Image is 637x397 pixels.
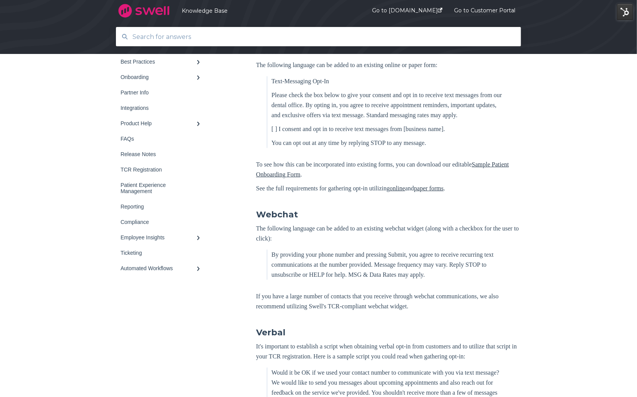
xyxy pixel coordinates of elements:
p: Please check the box below to give your consent and opt in to receive text messages from our dent... [272,90,506,120]
a: Sample Patient Onboarding Form [256,161,509,178]
p: To see how this can be incorporated into existing forms, you can download our editable . [256,160,521,180]
div: Automated Workflows [121,265,196,271]
h3: Webchat [256,209,521,220]
p: The following language can be added to an existing webchat widget (along with a checkbox for the ... [256,224,521,244]
div: Reporting [121,204,196,210]
a: Employee Insights [116,230,208,245]
p: The following language can be added to an existing online or paper form: [256,60,521,70]
div: Patient Experience Management [121,182,196,194]
a: Patient Experience Management [116,177,208,199]
img: HubSpot Tools Menu Toggle [617,4,633,20]
div: Integrations [121,105,196,111]
a: Ticketing [116,245,208,261]
a: Reporting [116,199,208,214]
a: TCR Registration [116,162,208,177]
div: Ticketing [121,250,196,256]
a: Onboarding [116,69,208,85]
div: Onboarding [121,74,196,80]
div: Employee Insights [121,234,196,241]
a: Automated Workflows [116,261,208,276]
div: Compliance [121,219,196,225]
a: Knowledge Base [182,7,349,14]
a: FAQs [116,131,208,146]
a: Product Help [116,116,208,131]
p: [ ] I consent and opt in to receive text messages from [business name]. [272,124,506,134]
div: Partner Info [121,89,196,96]
a: Release Notes [116,146,208,162]
p: See the full requirements for gathering opt-in utilizing and . [256,183,521,193]
a: online [390,185,405,192]
a: Integrations [116,100,208,116]
a: Best Practices [116,54,208,69]
img: company logo [116,1,172,20]
h3: Verbal [256,327,521,338]
div: FAQs [121,136,196,142]
p: It's important to establish a script when obtaining verbal opt-in from customers and to utilize t... [256,341,521,362]
div: TCR Registration [121,167,196,173]
p: Text-Messaging Opt-In [272,76,506,86]
div: Release Notes [121,151,196,157]
a: Partner Info [116,85,208,100]
div: Best Practices [121,59,196,65]
a: Compliance [116,214,208,230]
div: By providing your phone number and pressing Submit, you agree to receive recurring text communica... [272,250,506,280]
p: If you have a large number of contacts that you receive through webchat communications, we also r... [256,291,521,311]
div: Product Help [121,120,196,126]
p: You can opt out at any time by replying STOP to any message. [272,138,506,148]
input: Search for answers [128,29,510,45]
a: paper forms [414,185,444,192]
